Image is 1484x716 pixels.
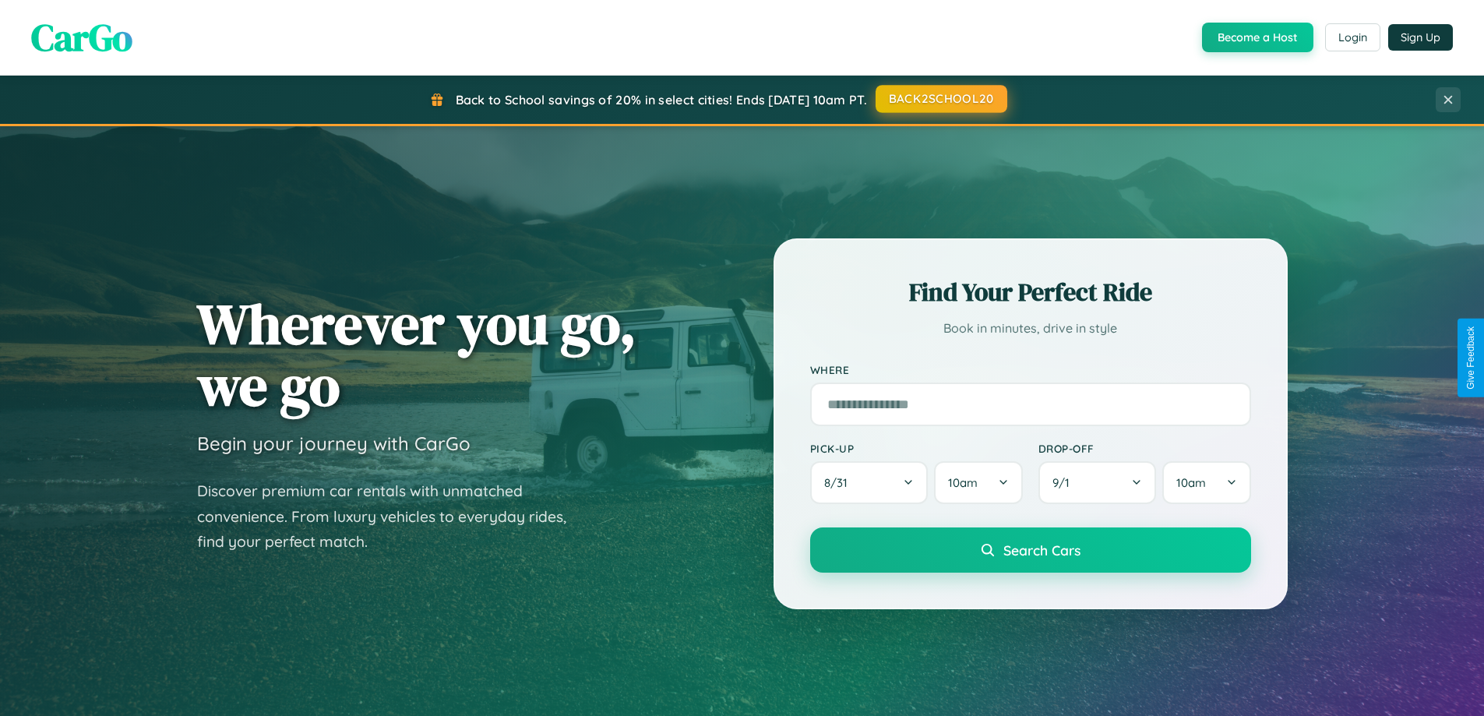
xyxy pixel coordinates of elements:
p: Book in minutes, drive in style [810,317,1251,340]
span: Back to School savings of 20% in select cities! Ends [DATE] 10am PT. [456,92,867,108]
button: Login [1325,23,1380,51]
label: Where [810,363,1251,376]
button: 8/31 [810,461,929,504]
p: Discover premium car rentals with unmatched convenience. From luxury vehicles to everyday rides, ... [197,478,587,555]
button: 10am [1162,461,1250,504]
h3: Begin your journey with CarGo [197,432,471,455]
button: Sign Up [1388,24,1453,51]
label: Pick-up [810,442,1023,455]
button: 9/1 [1038,461,1157,504]
button: 10am [934,461,1022,504]
div: Give Feedback [1465,326,1476,390]
span: 10am [1176,475,1206,490]
span: 8 / 31 [824,475,855,490]
button: Search Cars [810,527,1251,573]
button: BACK2SCHOOL20 [876,85,1007,113]
span: CarGo [31,12,132,63]
h1: Wherever you go, we go [197,293,636,416]
button: Become a Host [1202,23,1313,52]
span: Search Cars [1003,541,1080,559]
h2: Find Your Perfect Ride [810,275,1251,309]
span: 9 / 1 [1052,475,1077,490]
label: Drop-off [1038,442,1251,455]
span: 10am [948,475,978,490]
